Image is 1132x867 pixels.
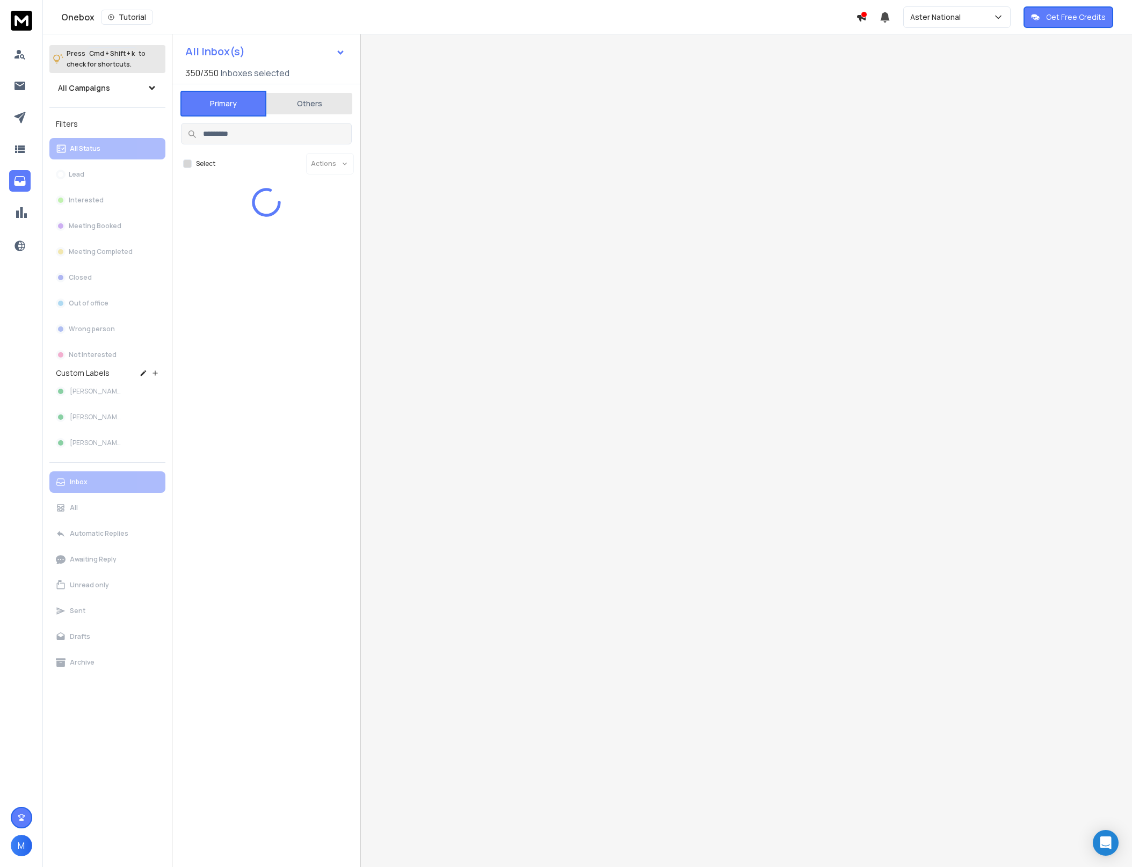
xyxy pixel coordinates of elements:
p: Get Free Credits [1046,12,1106,23]
label: Select [196,159,215,168]
button: M [11,835,32,856]
div: Open Intercom Messenger [1093,830,1119,856]
button: All Inbox(s) [177,41,354,62]
button: Tutorial [101,10,153,25]
span: 350 / 350 [185,67,219,79]
button: Primary [180,91,266,116]
p: Aster National [910,12,965,23]
button: All Campaigns [49,77,165,99]
h3: Custom Labels [56,368,110,378]
span: Cmd + Shift + k [88,47,136,60]
h1: All Inbox(s) [185,46,245,57]
h3: Filters [49,116,165,132]
button: Others [266,92,352,115]
button: Get Free Credits [1024,6,1113,28]
div: Onebox [61,10,856,25]
p: Press to check for shortcuts. [67,48,146,70]
h3: Inboxes selected [221,67,289,79]
h1: All Campaigns [58,83,110,93]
